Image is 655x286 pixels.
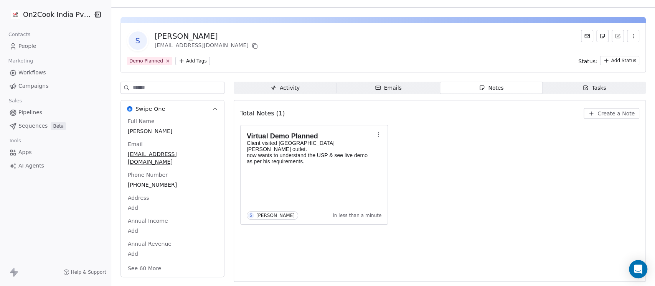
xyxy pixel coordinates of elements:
span: S [129,31,147,50]
span: [PERSON_NAME] [128,127,217,135]
a: AI Agents [6,159,105,172]
span: in less than a minute [333,212,381,219]
span: Annual Revenue [126,240,173,248]
span: Add [128,204,217,212]
div: Demo Planned [129,58,163,64]
span: Contacts [5,29,34,40]
span: Pipelines [18,108,42,117]
span: Add [128,250,217,258]
span: Create a Note [597,110,635,117]
h1: Virtual Demo Planned [247,132,374,140]
img: on2cook%20logo-04%20copy.jpg [11,10,20,19]
span: Beta [51,122,66,130]
span: AI Agents [18,162,44,170]
a: Help & Support [63,269,106,275]
span: Address [126,194,151,202]
div: Emails [375,84,402,92]
a: Workflows [6,66,105,79]
span: Swipe One [135,105,165,113]
div: [PERSON_NAME] [256,213,295,218]
span: Annual Income [126,217,170,225]
a: People [6,40,105,53]
span: People [18,42,36,50]
span: Tools [5,135,24,146]
button: Swipe OneSwipe One [121,100,224,117]
div: Tasks [582,84,606,92]
button: See 60 More [123,261,166,275]
span: Marketing [5,55,36,67]
div: S [250,212,252,219]
div: [EMAIL_ADDRESS][DOMAIN_NAME] [155,41,259,51]
span: Sequences [18,122,48,130]
img: Swipe One [127,106,132,112]
button: Create a Note [584,108,639,119]
span: Sales [5,95,25,107]
button: Add Status [600,56,639,65]
span: Apps [18,148,32,156]
span: Add [128,227,217,235]
span: Help & Support [71,269,106,275]
div: Open Intercom Messenger [629,260,647,278]
span: [PHONE_NUMBER] [128,181,217,189]
a: Pipelines [6,106,105,119]
div: Swipe OneSwipe One [121,117,224,277]
p: Client visited [GEOGRAPHIC_DATA][PERSON_NAME] outlet. [247,140,374,152]
div: [PERSON_NAME] [155,31,259,41]
span: [EMAIL_ADDRESS][DOMAIN_NAME] [128,150,217,166]
span: Total Notes (1) [240,109,285,118]
p: now wants to understand the USP & see live demo as per his requirements. [247,152,374,164]
button: Add Tags [175,57,210,65]
span: Email [126,140,144,148]
span: Phone Number [126,171,169,179]
div: Activity [271,84,300,92]
button: On2Cook India Pvt. Ltd. [9,8,88,21]
a: Campaigns [6,80,105,92]
a: Apps [6,146,105,159]
a: SequencesBeta [6,120,105,132]
span: Workflows [18,69,46,77]
span: Status: [578,58,597,65]
span: Full Name [126,117,156,125]
span: Campaigns [18,82,48,90]
span: On2Cook India Pvt. Ltd. [23,10,91,20]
